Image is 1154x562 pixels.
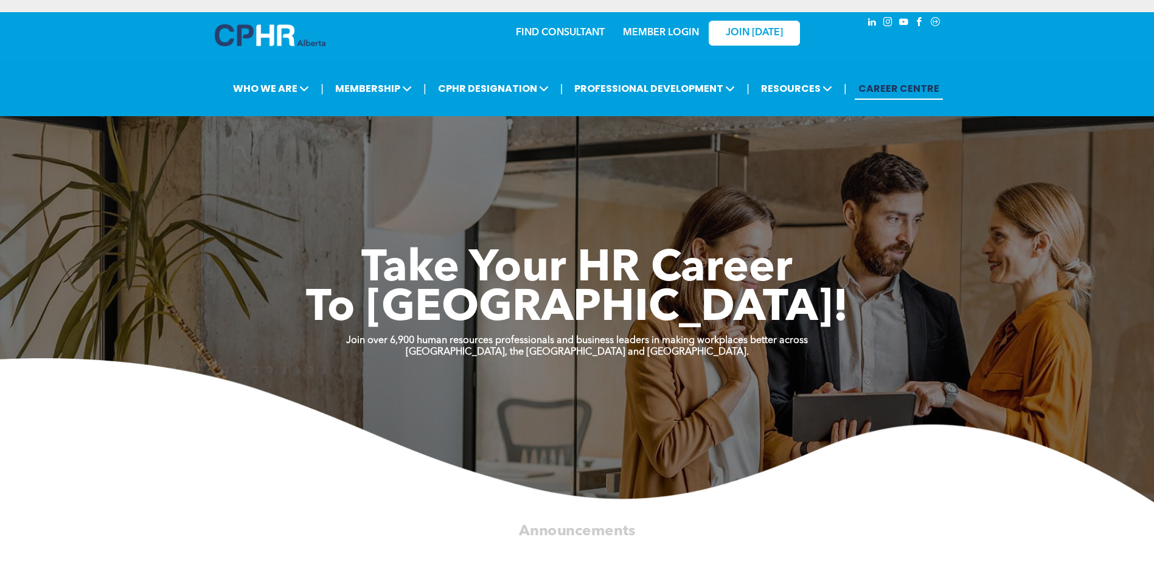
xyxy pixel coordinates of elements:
span: To [GEOGRAPHIC_DATA]! [306,287,849,331]
a: instagram [881,15,895,32]
span: MEMBERSHIP [332,77,415,100]
a: youtube [897,15,911,32]
li: | [844,76,847,101]
li: | [560,76,563,101]
span: PROFESSIONAL DEVELOPMENT [571,77,739,100]
a: FIND CONSULTANT [516,28,605,38]
a: facebook [913,15,926,32]
a: linkedin [866,15,879,32]
img: A blue and white logo for cp alberta [215,24,325,46]
span: Take Your HR Career [361,248,793,291]
li: | [423,76,426,101]
span: CPHR DESIGNATION [434,77,552,100]
a: CAREER CENTRE [855,77,943,100]
li: | [321,76,324,101]
span: JOIN [DATE] [726,27,783,39]
li: | [746,76,749,101]
strong: [GEOGRAPHIC_DATA], the [GEOGRAPHIC_DATA] and [GEOGRAPHIC_DATA]. [406,347,749,357]
a: JOIN [DATE] [709,21,800,46]
span: RESOURCES [757,77,836,100]
a: Social network [929,15,942,32]
span: WHO WE ARE [229,77,313,100]
span: Announcements [519,524,635,538]
a: MEMBER LOGIN [623,28,699,38]
strong: Join over 6,900 human resources professionals and business leaders in making workplaces better ac... [346,336,808,345]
